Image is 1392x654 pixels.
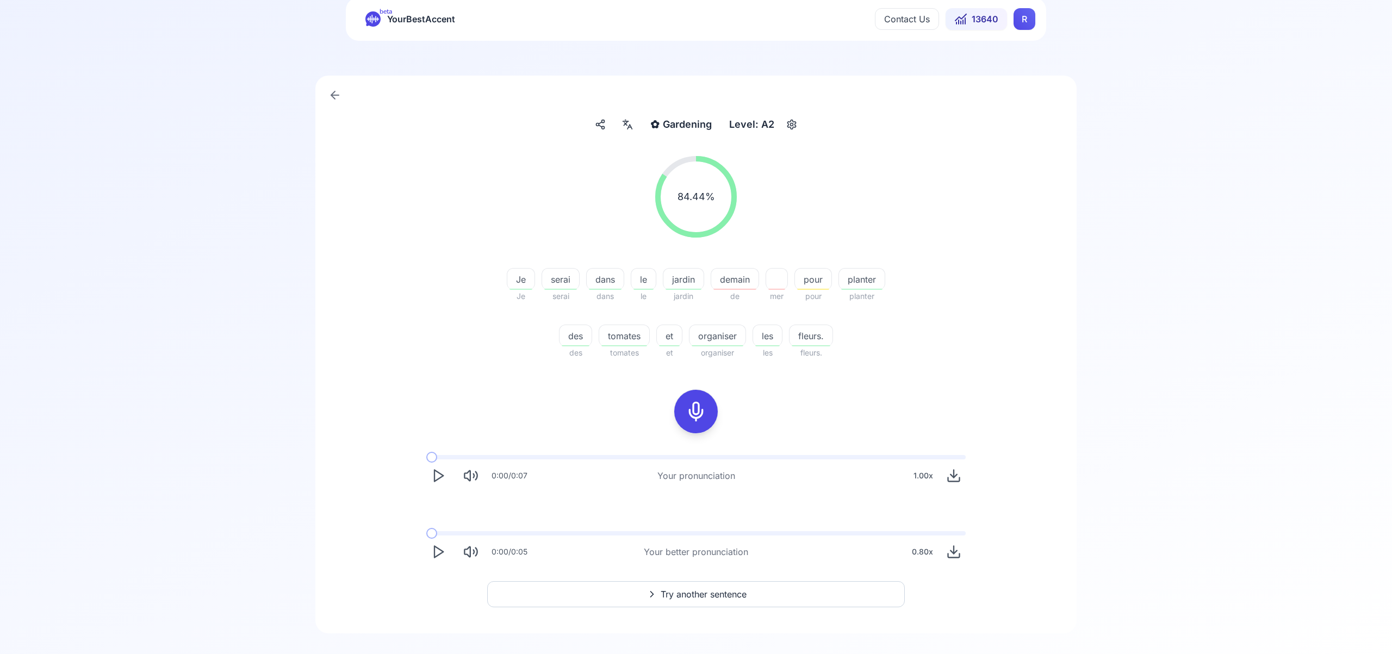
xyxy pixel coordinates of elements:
button: jardin [663,268,704,290]
button: Play [426,464,450,488]
button: organiser [689,325,746,346]
button: fleurs. [789,325,833,346]
button: Contact Us [875,8,939,30]
span: tomates [599,329,649,342]
button: Try another sentence [487,581,905,607]
button: Play [426,540,450,564]
span: fleurs. [789,346,833,359]
button: Mute [459,540,483,564]
span: pour [795,273,831,286]
span: serai [542,273,579,286]
span: Try another sentence [661,588,747,601]
span: et [656,346,682,359]
span: des [559,346,592,359]
span: organiser [689,346,746,359]
span: ✿ [650,117,660,132]
div: 0:00 / 0:05 [492,546,527,557]
div: R [1014,8,1035,30]
span: beta [380,7,392,16]
span: organiser [689,329,745,342]
span: tomates [599,346,650,359]
button: Download audio [942,464,966,488]
button: dans [586,268,624,290]
div: 0:00 / 0:07 [492,470,527,481]
div: Your pronunciation [657,469,735,482]
span: des [560,329,592,342]
span: mer [766,290,788,303]
span: serai [542,290,580,303]
button: RR [1014,8,1035,30]
span: dans [586,290,624,303]
span: YourBestAccent [387,11,455,27]
span: les [753,329,782,342]
span: Je [507,290,535,303]
button: ✿Gardening [646,115,716,134]
span: 13640 [972,13,998,26]
button: et [656,325,682,346]
span: et [657,329,682,342]
span: pour [794,290,832,303]
div: 1.00 x [909,465,937,487]
button: Je [507,268,535,290]
span: Gardening [663,117,712,132]
span: Je [507,273,535,286]
button: Level: A2 [725,115,800,134]
span: jardin [663,290,704,303]
button: pour [794,268,832,290]
button: tomates [599,325,650,346]
span: demain [711,273,759,286]
button: planter [838,268,885,290]
span: planter [839,273,885,286]
span: planter [838,290,885,303]
span: dans [587,273,624,286]
button: Mute [459,464,483,488]
button: des [559,325,592,346]
button: serai [542,268,580,290]
span: de [711,290,759,303]
button: 13640 [946,8,1007,30]
span: fleurs. [790,329,832,342]
a: betaYourBestAccent [357,11,464,27]
span: les [753,346,782,359]
button: les [753,325,782,346]
button: demain [711,268,759,290]
div: Level: A2 [725,115,779,134]
span: le [631,273,656,286]
button: Download audio [942,540,966,564]
span: 84.44 % [678,189,715,204]
button: le [631,268,656,290]
span: le [631,290,656,303]
div: 0.80 x [908,541,937,563]
span: jardin [663,273,704,286]
div: Your better pronunciation [644,545,748,558]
